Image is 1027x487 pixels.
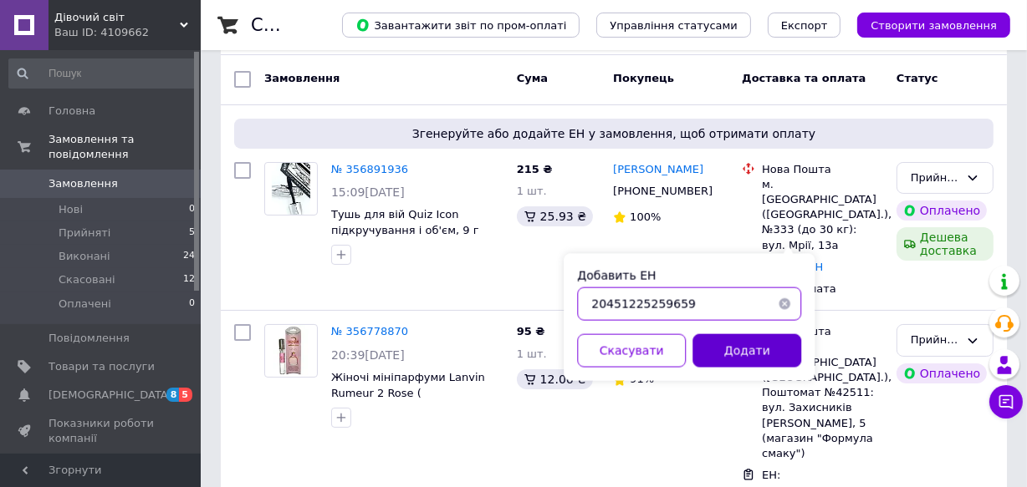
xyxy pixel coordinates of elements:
span: Прийняті [59,226,110,241]
div: Оплачено [897,363,987,383]
span: Замовлення [49,176,118,191]
span: Покупець [613,72,674,84]
div: м. [GEOGRAPHIC_DATA] ([GEOGRAPHIC_DATA].), №333 (до 30 кг): вул. Мрії, 13а [762,177,883,253]
div: 12.06 ₴ [517,369,593,389]
span: Статус [897,72,938,84]
span: 12 [183,272,195,287]
span: Дівочий світ [54,10,180,25]
span: 1 шт. [517,347,547,360]
div: Оплачено [897,200,987,221]
span: 95 ₴ [517,325,545,337]
div: [PHONE_NUMBER] [610,180,715,202]
a: [PERSON_NAME] [613,162,703,178]
span: Замовлення та повідомлення [49,132,201,162]
span: Оплачені [59,297,111,312]
span: 0 [189,297,195,312]
img: Фото товару [272,163,311,215]
button: Створити замовлення [857,13,1010,38]
span: 15:09[DATE] [331,185,405,199]
div: Дешева доставка [897,227,994,261]
span: Cума [517,72,548,84]
span: Товари та послуги [49,359,155,374]
span: 0 [189,202,195,217]
span: Завантажити звіт по пром-оплаті [355,18,566,33]
label: Добавить ЕН [577,269,656,282]
span: 24 [183,249,195,264]
span: 5 [189,226,195,241]
div: Нова Пошта [762,324,883,339]
a: Жіночі мініпарфуми Lanvin Rumeur 2 Rose ( [PERSON_NAME] 2 Розі), 20 мл [331,371,501,414]
a: Фото товару [264,162,318,216]
span: 1 шт. [517,185,547,197]
span: [DEMOGRAPHIC_DATA] [49,388,172,403]
span: Експорт [781,19,828,32]
span: Доставка та оплата [742,72,866,84]
button: Очистить [768,287,801,321]
span: Показники роботи компанії [49,416,155,446]
div: м. [GEOGRAPHIC_DATA] ([GEOGRAPHIC_DATA].), Поштомат №42511: вул. Захисників [PERSON_NAME], 5 (маг... [762,340,883,462]
div: Прийнято [911,170,959,187]
input: Пошук [8,58,197,89]
span: Управління статусами [610,19,738,32]
span: Нові [59,202,83,217]
span: 100% [630,211,661,223]
span: Повідомлення [49,331,130,346]
img: Фото товару [273,325,308,377]
span: Виконані [59,249,110,264]
span: Створити замовлення [871,19,997,32]
button: Чат з покупцем [989,385,1023,419]
a: Фото товару [264,324,318,378]
button: Завантажити звіт по пром-оплаті [342,13,580,38]
div: Нова Пошта [762,162,883,177]
span: 215 ₴ [517,163,553,175]
div: 25.93 ₴ [517,206,593,226]
div: Прийнято [911,332,959,349]
span: Замовлення [264,72,340,84]
button: Експорт [768,13,841,38]
a: № 356891936 [331,163,408,175]
h1: Список замовлень [251,15,421,35]
a: Тушь для вій Quiz Icon підкручування і об'єм, 9 г [331,208,479,236]
span: Згенеруйте або додайте ЕН у замовлення, щоб отримати оплату [241,125,987,142]
button: Скасувати [577,334,686,368]
span: 5 [179,388,192,402]
a: Створити замовлення [841,18,1010,31]
span: Головна [49,104,95,119]
span: 20:39[DATE] [331,348,405,362]
button: Управління статусами [596,13,751,38]
div: Пром-оплата [762,282,883,297]
a: № 356778870 [331,325,408,337]
button: Додати [692,334,801,368]
div: Ваш ID: 4109662 [54,25,201,40]
span: Скасовані [59,272,115,287]
span: 8 [166,388,180,402]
